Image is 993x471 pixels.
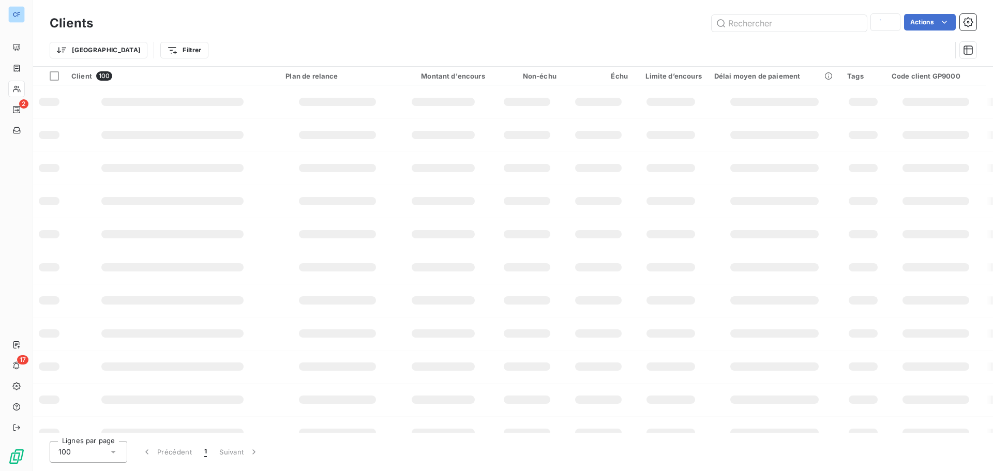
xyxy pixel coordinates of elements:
[50,14,93,33] h3: Clients
[19,99,28,109] span: 2
[402,72,485,80] div: Montant d'encours
[136,441,198,463] button: Précédent
[8,448,25,465] img: Logo LeanPay
[714,72,835,80] div: Délai moyen de paiement
[958,436,983,461] iframe: Intercom live chat
[58,447,71,457] span: 100
[71,72,92,80] span: Client
[160,42,208,58] button: Filtrer
[847,72,879,80] div: Tags
[8,6,25,23] div: CF
[96,71,112,81] span: 100
[892,72,980,80] div: Code client GP9000
[285,72,389,80] div: Plan de relance
[904,14,956,31] button: Actions
[712,15,867,32] input: Rechercher
[198,441,213,463] button: 1
[50,42,147,58] button: [GEOGRAPHIC_DATA]
[204,447,207,457] span: 1
[569,72,628,80] div: Échu
[498,72,556,80] div: Non-échu
[17,355,28,364] span: 17
[213,441,265,463] button: Suivant
[640,72,702,80] div: Limite d’encours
